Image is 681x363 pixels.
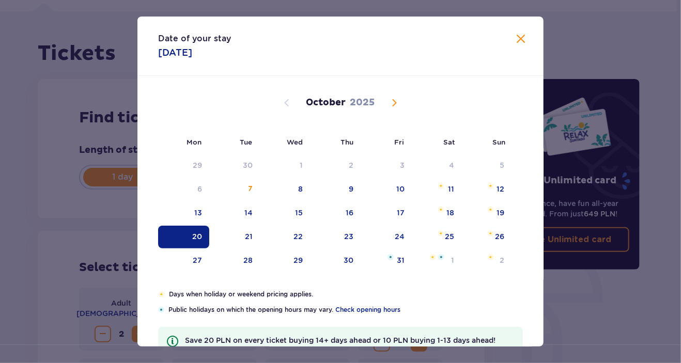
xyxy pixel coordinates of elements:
[344,231,353,242] div: 23
[193,255,202,265] div: 27
[298,184,303,194] div: 8
[295,208,303,218] div: 15
[240,138,252,146] small: Tue
[461,249,512,272] td: Sunday, November 2, 2025
[350,97,375,109] p: 2025
[260,226,310,248] td: Wednesday, October 22, 2025
[169,290,523,299] p: Days when holiday or weekend pricing applies.
[445,231,454,242] div: 25
[209,226,260,248] td: Tuesday, October 21, 2025
[461,154,512,177] td: Date not available. Sunday, October 5, 2025
[361,226,412,248] td: Friday, October 24, 2025
[438,230,444,236] img: Orange star
[260,202,310,225] td: Wednesday, October 15, 2025
[340,138,353,146] small: Thu
[400,160,405,170] div: 3
[310,154,361,177] td: Date not available. Thursday, October 2, 2025
[158,178,209,201] td: Date not available. Monday, October 6, 2025
[397,208,405,218] div: 17
[168,305,523,314] p: Public holidays on which the opening hours may vary.
[209,202,260,225] td: Tuesday, October 14, 2025
[396,184,405,194] div: 10
[349,160,353,170] div: 2
[461,226,512,248] td: Sunday, October 26, 2025
[300,160,303,170] div: 1
[394,138,404,146] small: Fri
[158,226,209,248] td: Date selected. Monday, October 20, 2025
[461,178,512,201] td: Sunday, October 12, 2025
[248,184,253,194] div: 7
[361,249,412,272] td: Friday, October 31, 2025
[412,178,462,201] td: Saturday, October 11, 2025
[361,178,412,201] td: Friday, October 10, 2025
[194,208,202,218] div: 13
[349,184,353,194] div: 9
[245,231,253,242] div: 21
[158,154,209,177] td: Date not available. Monday, September 29, 2025
[187,138,202,146] small: Mon
[310,202,361,225] td: Thursday, October 16, 2025
[293,231,303,242] div: 22
[209,154,260,177] td: Date not available. Tuesday, September 30, 2025
[429,254,436,260] img: Orange star
[244,208,253,218] div: 14
[438,207,444,213] img: Orange star
[243,160,253,170] div: 30
[260,178,310,201] td: Wednesday, October 8, 2025
[310,178,361,201] td: Thursday, October 9, 2025
[287,138,303,146] small: Wed
[335,305,400,314] a: Check opening hours
[438,183,444,189] img: Orange star
[487,230,494,236] img: Orange star
[185,335,515,356] p: Save 20 PLN on every ticket buying 14+ days ahead or 10 PLN buying 1-13 days ahead!
[346,208,353,218] div: 16
[492,138,505,146] small: Sun
[497,184,504,194] div: 12
[487,207,494,213] img: Orange star
[449,160,454,170] div: 4
[412,154,462,177] td: Date not available. Saturday, October 4, 2025
[461,202,512,225] td: Sunday, October 19, 2025
[487,254,494,260] img: Orange star
[497,208,504,218] div: 19
[344,255,353,265] div: 30
[388,254,394,260] img: Blue star
[158,307,164,313] img: Blue star
[209,249,260,272] td: Tuesday, October 28, 2025
[306,97,346,109] p: October
[451,255,454,265] div: 1
[388,97,400,109] button: Next month
[158,46,192,59] p: [DATE]
[361,202,412,225] td: Friday, October 17, 2025
[412,202,462,225] td: Saturday, October 18, 2025
[281,97,293,109] button: Previous month
[448,184,454,194] div: 11
[293,255,303,265] div: 29
[192,231,202,242] div: 20
[397,255,405,265] div: 31
[260,249,310,272] td: Wednesday, October 29, 2025
[438,254,444,260] img: Blue star
[515,33,527,46] button: Close
[209,178,260,201] td: Tuesday, October 7, 2025
[500,160,504,170] div: 5
[446,208,454,218] div: 18
[185,345,210,356] a: Pricing
[412,249,462,272] td: Saturday, November 1, 2025
[443,138,455,146] small: Sat
[500,255,504,265] div: 2
[158,33,231,44] p: Date of your stay
[158,249,209,272] td: Monday, October 27, 2025
[310,249,361,272] td: Thursday, October 30, 2025
[243,255,253,265] div: 28
[361,154,412,177] td: Date not available. Friday, October 3, 2025
[193,160,202,170] div: 29
[495,231,504,242] div: 26
[487,183,494,189] img: Orange star
[395,231,405,242] div: 24
[197,184,202,194] div: 6
[158,291,165,297] img: Orange star
[158,202,209,225] td: Monday, October 13, 2025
